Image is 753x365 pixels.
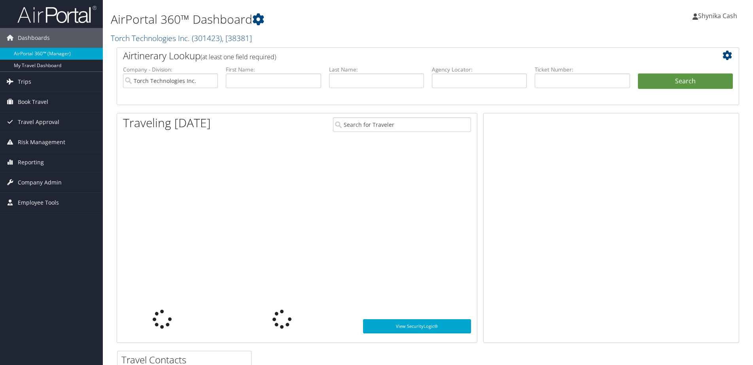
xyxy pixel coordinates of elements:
label: Ticket Number: [535,66,630,73]
h1: Traveling [DATE] [123,115,211,131]
span: Travel Approval [18,112,59,132]
img: airportal-logo.png [17,5,96,24]
span: Book Travel [18,92,48,112]
a: View SecurityLogic® [363,319,471,333]
span: Dashboards [18,28,50,48]
label: Company - Division: [123,66,218,73]
span: (at least one field required) [201,53,276,61]
h2: Airtinerary Lookup [123,49,681,62]
a: Shynika Cash [692,4,745,28]
button: Search [638,73,733,89]
span: Employee Tools [18,193,59,213]
span: , [ 38381 ] [222,33,252,43]
span: Risk Management [18,132,65,152]
label: Agency Locator: [432,66,527,73]
span: Trips [18,72,31,92]
span: ( 301423 ) [192,33,222,43]
h1: AirPortal 360™ Dashboard [111,11,534,28]
input: Search for Traveler [333,117,471,132]
a: Torch Technologies Inc. [111,33,252,43]
label: First Name: [226,66,321,73]
label: Last Name: [329,66,424,73]
span: Reporting [18,152,44,172]
span: Shynika Cash [698,11,737,20]
span: Company Admin [18,173,62,192]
